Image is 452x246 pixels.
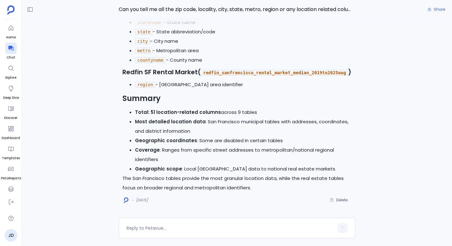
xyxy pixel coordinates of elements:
[135,108,352,117] li: across 9 tables
[2,123,20,141] a: Dashboard
[5,63,17,80] a: Explore
[326,195,352,205] button: Delete
[5,229,17,242] a: JD
[3,183,19,201] a: Data Hub
[5,35,17,40] span: Home
[135,164,352,174] li: : Local [GEOGRAPHIC_DATA] data to national real estate markets
[122,68,198,76] strong: Redfin SF Rental Market
[135,147,160,153] strong: Coverage
[135,27,352,36] li: - State abbreviation/code
[7,5,15,15] img: petavue logo
[1,163,21,181] a: PetaReports
[2,143,20,161] a: Templates
[135,117,352,136] li: : San Francisco municipal tables with addresses, coordinates, and district information
[2,156,20,161] span: Templates
[3,95,19,100] span: Deep Dive
[135,136,352,145] li: : Some are disabled in certain tables
[5,22,17,40] a: Home
[135,46,352,55] li: - Metropolitan area
[119,5,355,14] span: Can you tell me all the zip code, locality, city, state, metro, region or any location related co...
[2,136,20,141] span: Dashboard
[135,55,352,65] li: - County name
[122,93,161,103] strong: Summary
[201,70,348,75] code: redfin_sanfrancisco_rental_market_median_2019to2025aug
[135,29,153,35] code: state
[122,174,352,193] p: The San Francisco tables provide the most granular location data, while the real estate tables fo...
[135,137,197,144] strong: Geographic coordinates
[135,82,155,87] code: region
[5,42,17,60] a: Chat
[135,145,352,164] li: : Ranges from specific street addresses to metropolitan/national regional identifiers
[4,103,18,120] a: Discover
[434,7,445,12] span: Share
[124,197,128,203] img: logo
[135,165,182,172] strong: Geographic scope
[135,38,150,44] code: city
[135,109,221,115] strong: Total: 51 location-related columns
[135,118,206,125] strong: Most detailed location data
[5,75,17,80] span: Explore
[4,115,18,120] span: Discover
[1,176,21,181] span: PetaReports
[3,83,19,100] a: Deep Dive
[135,57,166,63] code: countyname
[122,67,352,77] h3: ( )
[135,36,352,46] li: - City name
[136,198,148,203] span: [DATE]
[5,55,17,60] span: Chat
[424,5,449,14] button: Share
[135,48,153,53] code: metro
[135,80,352,89] li: - [GEOGRAPHIC_DATA] area identifier
[336,198,347,203] span: Delete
